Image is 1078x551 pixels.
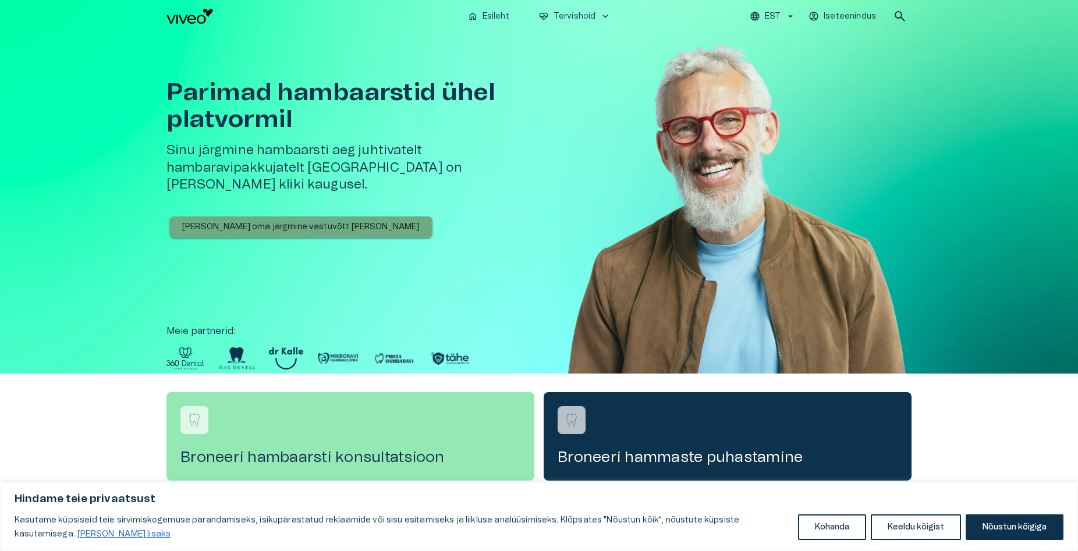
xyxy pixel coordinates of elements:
[748,8,797,25] button: EST
[182,221,420,233] p: [PERSON_NAME] oma järgmine vastuvõtt [PERSON_NAME]
[966,514,1063,540] button: Nõustun kõigiga
[15,513,789,541] p: Kasutame küpsiseid teie sirvimiskogemuse parandamiseks, isikupärastatud reklaamide või sisu esita...
[893,9,907,23] span: search
[317,347,359,369] img: Partner logo
[765,10,781,23] p: EST
[467,11,478,22] span: home
[600,11,611,22] span: keyboard_arrow_down
[544,392,912,481] a: Navigate to service booking
[186,411,203,429] img: Broneeri hambaarsti konsultatsioon logo
[166,79,544,133] h1: Parimad hambaarstid ühel platvormil
[166,392,534,481] a: Navigate to service booking
[538,11,549,22] span: ecg_heart
[15,492,1063,506] p: Hindame teie privaatsust
[824,10,876,23] p: Iseteenindus
[563,411,580,429] img: Broneeri hammaste puhastamine logo
[483,10,509,23] p: Esileht
[180,448,520,467] h4: Broneeri hambaarsti konsultatsioon
[166,9,458,24] a: Navigate to homepage
[798,514,866,540] button: Kohanda
[77,529,171,539] a: Loe lisaks
[554,10,596,23] p: Tervishoid
[166,324,912,338] p: Meie partnerid :
[807,8,879,25] button: Iseteenindus
[166,9,213,24] img: Viveo logo
[558,448,898,467] h4: Broneeri hammaste puhastamine
[218,347,255,369] img: Partner logo
[373,347,415,369] img: Partner logo
[888,5,912,28] button: open search modal
[534,8,616,25] button: ecg_heartTervishoidkeyboard_arrow_down
[562,33,912,408] img: Man with glasses smiling
[169,216,432,238] button: [PERSON_NAME] oma järgmine vastuvõtt [PERSON_NAME]
[463,8,515,25] button: homeEsileht
[59,9,77,19] span: Help
[166,142,544,193] h5: Sinu järgmine hambaarsti aeg juhtivatelt hambaravipakkujatelt [GEOGRAPHIC_DATA] on [PERSON_NAME] ...
[269,347,303,369] img: Partner logo
[871,514,961,540] button: Keeldu kõigist
[429,347,471,369] img: Partner logo
[166,347,204,369] img: Partner logo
